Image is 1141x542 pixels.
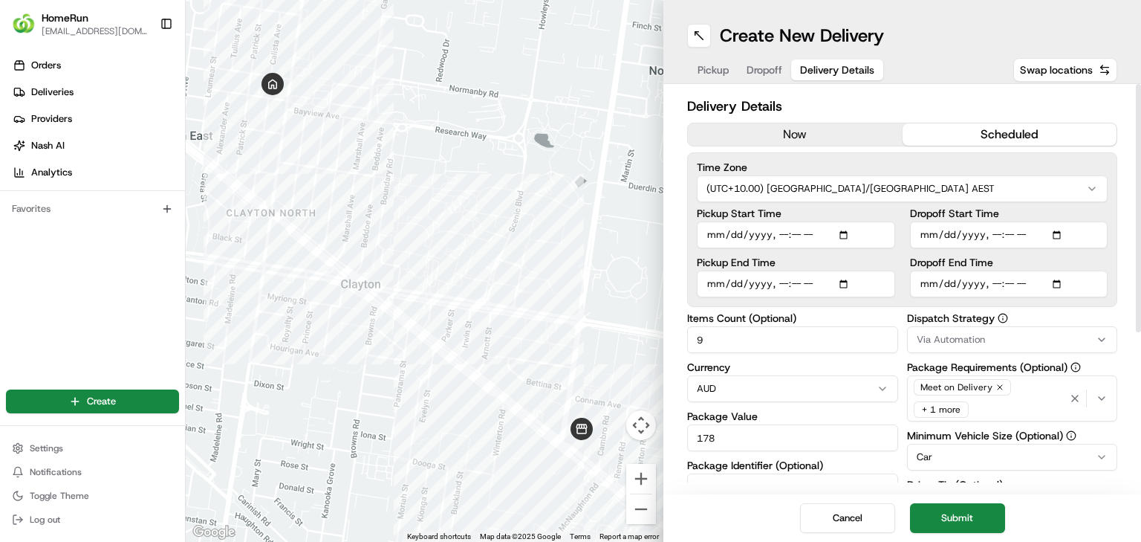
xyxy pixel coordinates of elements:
button: Keyboard shortcuts [407,532,471,542]
a: Analytics [6,161,185,184]
button: Meet on Delivery+ 1 more [907,375,1118,422]
button: Zoom in [626,464,656,494]
button: now [688,123,903,146]
img: HomeRun [12,12,36,36]
a: Report a map error [599,532,659,541]
span: Deliveries [31,86,74,99]
button: Notifications [6,462,179,483]
button: Cancel [800,503,895,533]
input: Enter number of items [687,326,898,353]
a: Orders [6,54,185,77]
button: Map camera controls [626,410,656,440]
input: Enter package identifier [687,474,898,500]
label: Dropoff Start Time [910,208,1108,219]
button: Package Requirements (Optional) [1070,362,1081,372]
button: Zoom out [626,494,656,524]
span: Nash AI [31,139,65,152]
label: Minimum Vehicle Size (Optional) [907,430,1118,441]
button: Create [6,390,179,413]
label: Currency [687,362,898,372]
span: Analytics [31,166,72,179]
label: Pickup End Time [697,257,895,268]
a: Open this area in Google Maps (opens a new window) [189,523,238,542]
div: Favorites [6,197,179,221]
span: Meet on Delivery [920,381,992,393]
label: Package Value [687,411,898,422]
span: Log out [30,514,60,526]
label: Pickup Start Time [697,208,895,219]
button: Log out [6,509,179,530]
span: Dropoff [747,62,782,77]
button: Settings [6,438,179,459]
button: Swap locations [1013,58,1117,82]
a: Providers [6,107,185,131]
label: Dispatch Strategy [907,313,1118,323]
label: Time Zone [697,162,1108,172]
span: Notifications [30,466,82,478]
button: Dispatch Strategy [998,313,1008,323]
a: Deliveries [6,80,185,104]
span: Delivery Details [800,62,874,77]
button: [EMAIL_ADDRESS][DOMAIN_NAME] [42,25,148,37]
span: Via Automation [917,333,985,346]
span: Swap locations [1020,62,1093,77]
label: Items Count (Optional) [687,313,898,323]
div: + 1 more [914,401,969,418]
h1: Create New Delivery [720,24,884,48]
button: Minimum Vehicle Size (Optional) [1066,430,1076,441]
a: Terms (opens in new tab) [570,532,591,541]
button: HomeRun [42,10,88,25]
img: Google [189,523,238,542]
span: Toggle Theme [30,490,89,502]
span: Orders [31,59,61,72]
span: Map data ©2025 Google [480,532,561,541]
button: HomeRunHomeRun[EMAIL_ADDRESS][DOMAIN_NAME] [6,6,154,42]
h2: Delivery Details [687,96,1117,117]
label: Package Identifier (Optional) [687,460,898,471]
label: Driver Tip (Optional) [907,480,1118,490]
span: Settings [30,442,63,454]
span: Pickup [698,62,729,77]
button: Via Automation [907,326,1118,353]
button: Toggle Theme [6,485,179,506]
a: Nash AI [6,134,185,158]
span: Create [87,395,116,408]
input: Enter package value [687,425,898,451]
label: Dropoff End Time [910,257,1108,268]
button: scheduled [903,123,1117,146]
span: Providers [31,112,72,126]
label: Package Requirements (Optional) [907,362,1118,372]
button: Submit [910,503,1005,533]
